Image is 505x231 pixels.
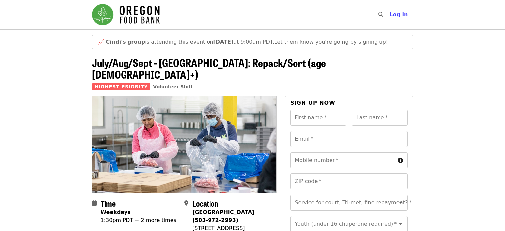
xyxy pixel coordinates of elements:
[92,200,97,206] i: calendar icon
[384,8,413,21] button: Log in
[290,100,335,106] span: Sign up now
[92,96,277,193] img: July/Aug/Sept - Beaverton: Repack/Sort (age 10+) organized by Oregon Food Bank
[101,216,176,224] div: 1:30pm PDT + 2 more times
[290,152,395,168] input: Mobile number
[290,173,407,189] input: ZIP code
[101,197,116,209] span: Time
[290,131,407,147] input: Email
[92,4,160,25] img: Oregon Food Bank - Home
[153,84,193,89] a: Volunteer Shift
[290,110,346,126] input: First name
[192,197,218,209] span: Location
[396,198,405,207] button: Open
[274,39,388,45] span: Let them know you're going by signing up!
[387,7,393,23] input: Search
[389,11,408,18] span: Log in
[352,110,408,126] input: Last name
[213,39,233,45] strong: [DATE]
[101,209,131,215] strong: Weekdays
[92,55,326,82] span: July/Aug/Sept - [GEOGRAPHIC_DATA]: Repack/Sort (age [DEMOGRAPHIC_DATA]+)
[106,39,274,45] span: is attending this event on at 9:00am PDT.
[396,219,405,229] button: Open
[92,83,151,90] span: Highest Priority
[98,39,104,45] span: growth emoji
[398,157,403,164] i: circle-info icon
[106,39,145,45] strong: Cindi's group
[192,209,254,223] strong: [GEOGRAPHIC_DATA] (503-972-2993)
[184,200,188,206] i: map-marker-alt icon
[378,11,383,18] i: search icon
